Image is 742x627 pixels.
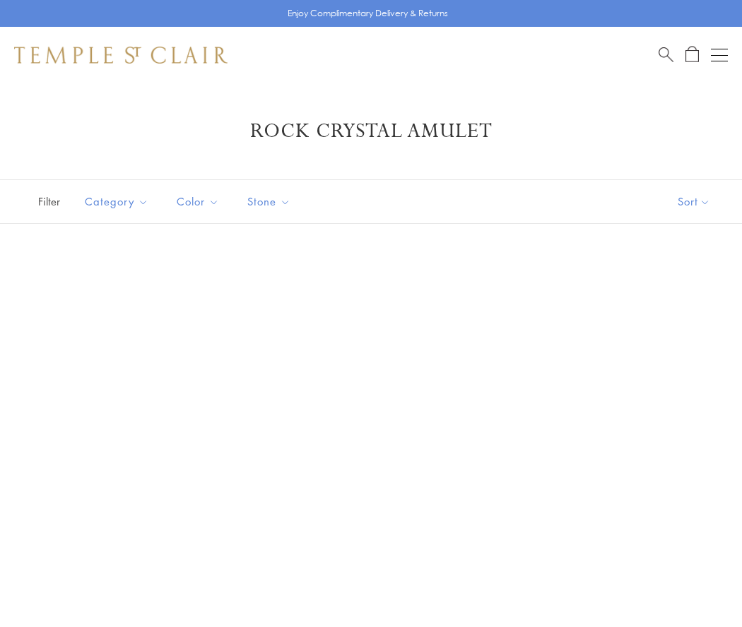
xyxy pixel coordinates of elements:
[685,46,699,64] a: Open Shopping Bag
[659,46,673,64] a: Search
[646,180,742,223] button: Show sort by
[78,193,159,210] span: Category
[14,47,228,64] img: Temple St. Clair
[288,6,448,20] p: Enjoy Complimentary Delivery & Returns
[237,186,301,217] button: Stone
[170,193,230,210] span: Color
[166,186,230,217] button: Color
[74,186,159,217] button: Category
[240,193,301,210] span: Stone
[35,119,707,144] h1: Rock Crystal Amulet
[711,47,728,64] button: Open navigation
